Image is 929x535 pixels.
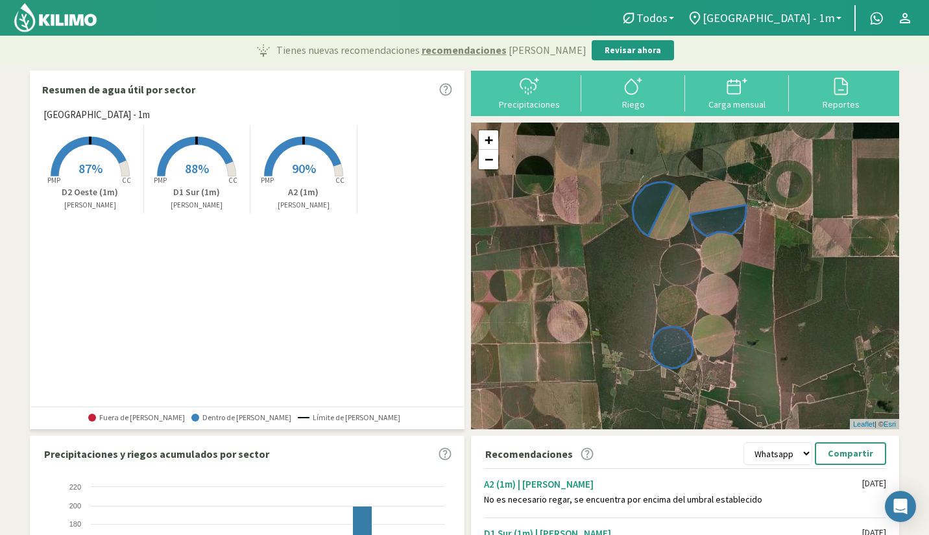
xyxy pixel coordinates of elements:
[828,446,873,461] p: Compartir
[250,185,357,199] p: A2 (1m)
[69,502,81,510] text: 200
[144,185,250,199] p: D1 Sur (1m)
[789,75,893,110] button: Reportes
[335,176,344,185] tspan: CC
[484,478,862,490] div: A2 (1m) | [PERSON_NAME]
[261,176,274,185] tspan: PMP
[229,176,238,185] tspan: CC
[42,82,195,97] p: Resumen de agua útil por sector
[481,100,577,109] div: Precipitaciones
[862,478,886,489] div: [DATE]
[509,42,586,58] span: [PERSON_NAME]
[850,419,899,430] div: | ©
[422,42,507,58] span: recomendaciones
[636,11,668,25] span: Todos
[479,130,498,150] a: Zoom in
[703,11,835,25] span: [GEOGRAPHIC_DATA] - 1m
[37,185,143,199] p: D2 Oeste (1m)
[477,75,581,110] button: Precipitaciones
[69,483,81,491] text: 220
[185,160,209,176] span: 88%
[485,446,573,462] p: Recomendaciones
[37,200,143,211] p: [PERSON_NAME]
[885,491,916,522] div: Open Intercom Messenger
[292,160,316,176] span: 90%
[685,75,789,110] button: Carga mensual
[144,200,250,211] p: [PERSON_NAME]
[47,176,60,185] tspan: PMP
[853,420,875,428] a: Leaflet
[78,160,103,176] span: 87%
[793,100,889,109] div: Reportes
[592,40,674,61] button: Revisar ahora
[276,42,586,58] p: Tienes nuevas recomendaciones
[689,100,785,109] div: Carga mensual
[884,420,896,428] a: Esri
[581,75,685,110] button: Riego
[298,413,400,422] span: Límite de [PERSON_NAME]
[13,2,98,33] img: Kilimo
[191,413,291,422] span: Dentro de [PERSON_NAME]
[88,413,185,422] span: Fuera de [PERSON_NAME]
[479,150,498,169] a: Zoom out
[154,176,167,185] tspan: PMP
[484,494,862,505] div: No es necesario regar, se encuentra por encima del umbral establecido
[44,446,269,462] p: Precipitaciones y riegos acumulados por sector
[122,176,131,185] tspan: CC
[585,100,681,109] div: Riego
[43,108,150,123] span: [GEOGRAPHIC_DATA] - 1m
[69,520,81,528] text: 180
[605,44,661,57] p: Revisar ahora
[250,200,357,211] p: [PERSON_NAME]
[815,442,886,465] button: Compartir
